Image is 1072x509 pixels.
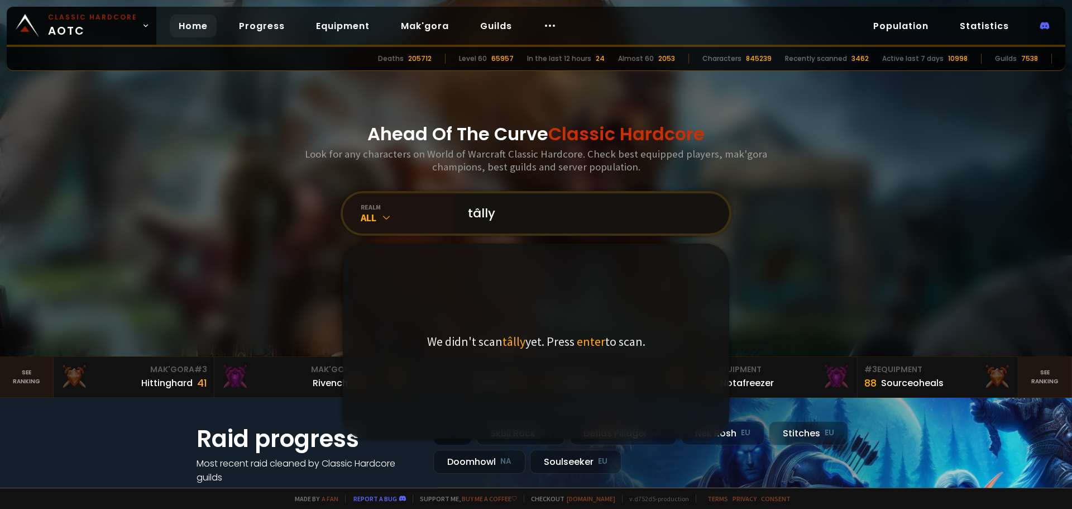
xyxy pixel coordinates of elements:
a: Statistics [951,15,1018,37]
a: Terms [707,494,728,503]
a: See all progress [197,485,269,498]
a: Privacy [733,494,757,503]
div: Soulseeker [530,450,621,474]
div: Equipment [864,364,1011,375]
span: AOTC [48,12,137,39]
h3: Look for any characters on World of Warcraft Classic Hardcore. Check best equipped players, mak'g... [300,148,772,173]
div: 845239 [746,54,772,64]
small: EU [825,427,834,439]
div: Level 60 [459,54,487,64]
div: 24 [596,54,605,64]
div: Guilds [995,54,1017,64]
span: # 3 [194,364,207,375]
div: Mak'Gora [60,364,207,375]
div: Recently scanned [785,54,847,64]
p: We didn't scan yet. Press to scan. [427,334,645,349]
div: Stitches [769,421,848,445]
a: a fan [322,494,338,503]
div: 2053 [658,54,675,64]
div: 7538 [1021,54,1038,64]
div: Hittinghard [141,376,193,390]
div: 88 [864,375,877,391]
input: Search a character... [461,193,716,234]
div: realm [361,203,454,211]
a: #2Equipment88Notafreezer [697,357,858,397]
span: Classic Hardcore [548,121,705,146]
div: Notafreezer [720,376,774,390]
a: Classic HardcoreAOTC [7,7,156,45]
div: Characters [702,54,741,64]
a: [DOMAIN_NAME] [567,494,615,503]
div: 10998 [948,54,968,64]
h4: Most recent raid cleaned by Classic Hardcore guilds [197,456,420,484]
span: tâlly [502,334,525,349]
a: Consent [761,494,791,503]
div: Sourceoheals [881,376,944,390]
div: Active last 7 days [882,54,944,64]
span: v. d752d5 - production [622,494,689,503]
a: Mak'Gora#3Hittinghard41 [54,357,214,397]
div: Deaths [378,54,404,64]
div: In the last 12 hours [527,54,591,64]
div: Nek'Rosh [681,421,764,445]
a: Mak'gora [392,15,458,37]
small: Classic Hardcore [48,12,137,22]
small: EU [598,456,607,467]
a: Home [170,15,217,37]
span: Made by [288,494,338,503]
a: Report a bug [353,494,397,503]
div: 3462 [851,54,869,64]
div: Doomhowl [433,450,525,474]
span: # 3 [864,364,877,375]
div: 205712 [408,54,432,64]
h1: Ahead Of The Curve [367,121,705,148]
div: Mak'Gora [221,364,368,375]
a: Guilds [471,15,521,37]
a: Buy me a coffee [462,494,517,503]
div: Almost 60 [618,54,654,64]
div: Equipment [703,364,850,375]
a: Population [864,15,937,37]
a: Seeranking [1018,357,1072,397]
a: Equipment [307,15,379,37]
h1: Raid progress [197,421,420,456]
small: NA [500,456,511,467]
span: Checkout [524,494,615,503]
a: #3Equipment88Sourceoheals [858,357,1018,397]
span: Support me, [413,494,517,503]
div: Rivench [313,376,348,390]
small: EU [741,427,750,439]
span: enter [577,334,605,349]
div: 65957 [491,54,514,64]
div: 41 [197,375,207,391]
a: Progress [230,15,294,37]
a: Mak'Gora#2Rivench100 [214,357,375,397]
div: All [361,211,454,224]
